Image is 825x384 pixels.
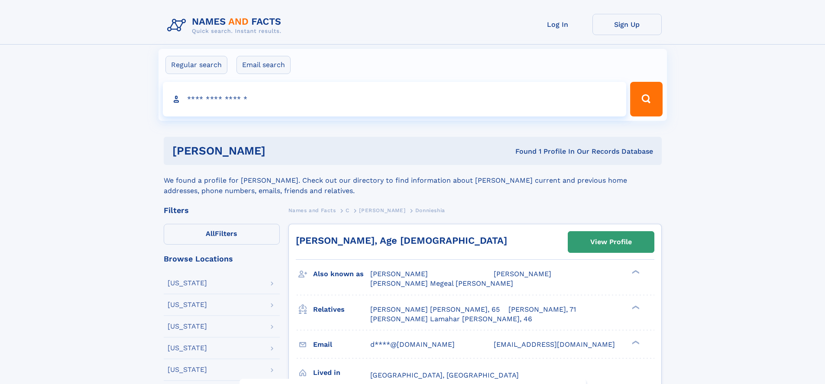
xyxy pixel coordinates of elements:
[164,255,280,263] div: Browse Locations
[236,56,291,74] label: Email search
[494,340,615,349] span: [EMAIL_ADDRESS][DOMAIN_NAME]
[346,207,349,213] span: C
[163,82,627,116] input: search input
[359,207,405,213] span: [PERSON_NAME]
[313,365,370,380] h3: Lived in
[590,232,632,252] div: View Profile
[370,314,532,324] a: [PERSON_NAME] Lamahar [PERSON_NAME], 46
[168,345,207,352] div: [US_STATE]
[313,302,370,317] h3: Relatives
[168,323,207,330] div: [US_STATE]
[164,224,280,245] label: Filters
[630,269,640,275] div: ❯
[370,279,513,287] span: [PERSON_NAME] Megeal [PERSON_NAME]
[165,56,227,74] label: Regular search
[508,305,576,314] a: [PERSON_NAME], 71
[168,280,207,287] div: [US_STATE]
[370,305,500,314] a: [PERSON_NAME] [PERSON_NAME], 65
[296,235,507,246] a: [PERSON_NAME], Age [DEMOGRAPHIC_DATA]
[313,267,370,281] h3: Also known as
[313,337,370,352] h3: Email
[168,366,207,373] div: [US_STATE]
[592,14,662,35] a: Sign Up
[568,232,654,252] a: View Profile
[168,301,207,308] div: [US_STATE]
[630,339,640,345] div: ❯
[630,82,662,116] button: Search Button
[206,229,215,238] span: All
[523,14,592,35] a: Log In
[415,207,445,213] span: Donnieshia
[346,205,349,216] a: C
[164,14,288,37] img: Logo Names and Facts
[370,270,428,278] span: [PERSON_NAME]
[630,304,640,310] div: ❯
[172,145,391,156] h1: [PERSON_NAME]
[164,207,280,214] div: Filters
[164,165,662,196] div: We found a profile for [PERSON_NAME]. Check out our directory to find information about [PERSON_N...
[370,371,519,379] span: [GEOGRAPHIC_DATA], [GEOGRAPHIC_DATA]
[494,270,551,278] span: [PERSON_NAME]
[390,147,653,156] div: Found 1 Profile In Our Records Database
[288,205,336,216] a: Names and Facts
[359,205,405,216] a: [PERSON_NAME]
